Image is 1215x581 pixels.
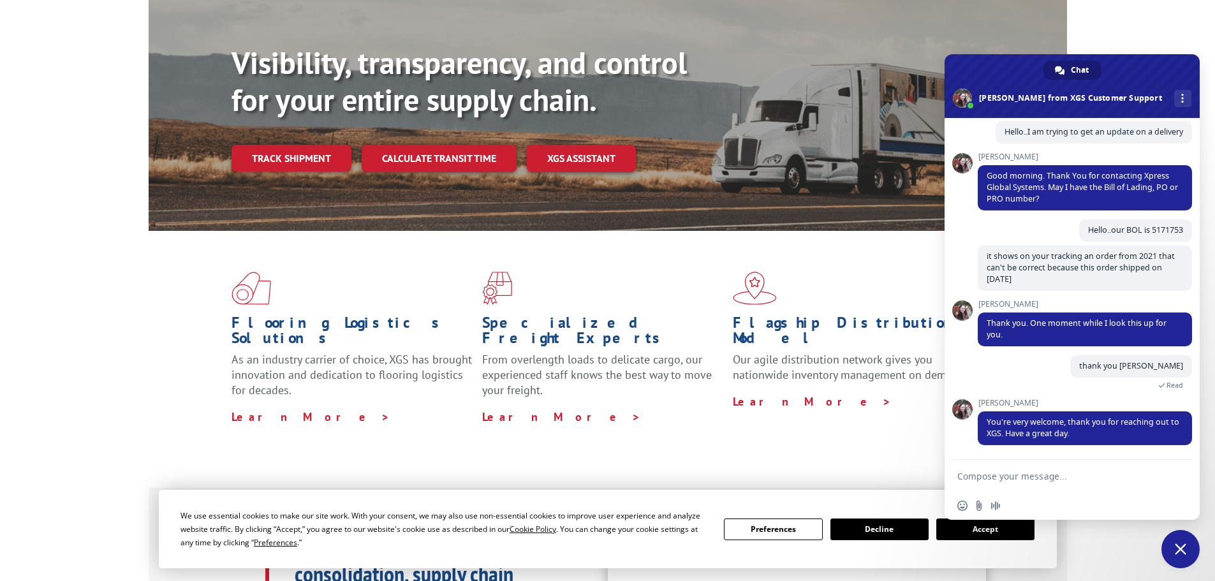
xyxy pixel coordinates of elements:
[527,145,636,172] a: XGS ASSISTANT
[1079,360,1183,371] span: thank you [PERSON_NAME]
[987,318,1167,340] span: Thank you. One moment while I look this up for you.
[1161,530,1200,568] div: Close chat
[733,272,777,305] img: xgs-icon-flagship-distribution-model-red
[733,315,974,352] h1: Flagship Distribution Model
[978,399,1192,408] span: [PERSON_NAME]
[232,315,473,352] h1: Flooring Logistics Solutions
[362,145,517,172] a: Calculate transit time
[180,509,709,549] div: We use essential cookies to make our site work. With your consent, we may also use non-essential ...
[232,272,271,305] img: xgs-icon-total-supply-chain-intelligence-red
[1174,90,1191,107] div: More channels
[1088,224,1183,235] span: Hello..our BOL is 5171753
[510,524,556,534] span: Cookie Policy
[987,170,1178,204] span: Good morning. Thank You for contacting Xpress Global Systems. May I have the Bill of Lading, PO o...
[232,409,390,424] a: Learn More >
[830,518,929,540] button: Decline
[159,490,1057,568] div: Cookie Consent Prompt
[482,315,723,352] h1: Specialized Freight Experts
[978,152,1192,161] span: [PERSON_NAME]
[482,409,641,424] a: Learn More >
[232,352,472,397] span: As an industry carrier of choice, XGS has brought innovation and dedication to flooring logistics...
[1167,381,1183,390] span: Read
[724,518,822,540] button: Preferences
[482,272,512,305] img: xgs-icon-focused-on-flooring-red
[232,145,351,172] a: Track shipment
[1005,126,1183,137] span: Hello..I am trying to get an update on a delivery
[978,300,1192,309] span: [PERSON_NAME]
[987,251,1175,284] span: it shows on your tracking an order from 2021 that can't be correct because this order shipped on ...
[974,501,984,511] span: Send a file
[733,352,968,382] span: Our agile distribution network gives you nationwide inventory management on demand.
[957,501,968,511] span: Insert an emoji
[936,518,1035,540] button: Accept
[1071,61,1089,80] span: Chat
[990,501,1001,511] span: Audio message
[254,537,297,548] span: Preferences
[733,394,892,409] a: Learn More >
[957,471,1159,482] textarea: Compose your message...
[232,43,687,119] b: Visibility, transparency, and control for your entire supply chain.
[987,416,1179,439] span: You're very welcome, thank you for reaching out to XGS. Have a great day.
[482,352,723,409] p: From overlength loads to delicate cargo, our experienced staff knows the best way to move your fr...
[1043,61,1101,80] div: Chat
